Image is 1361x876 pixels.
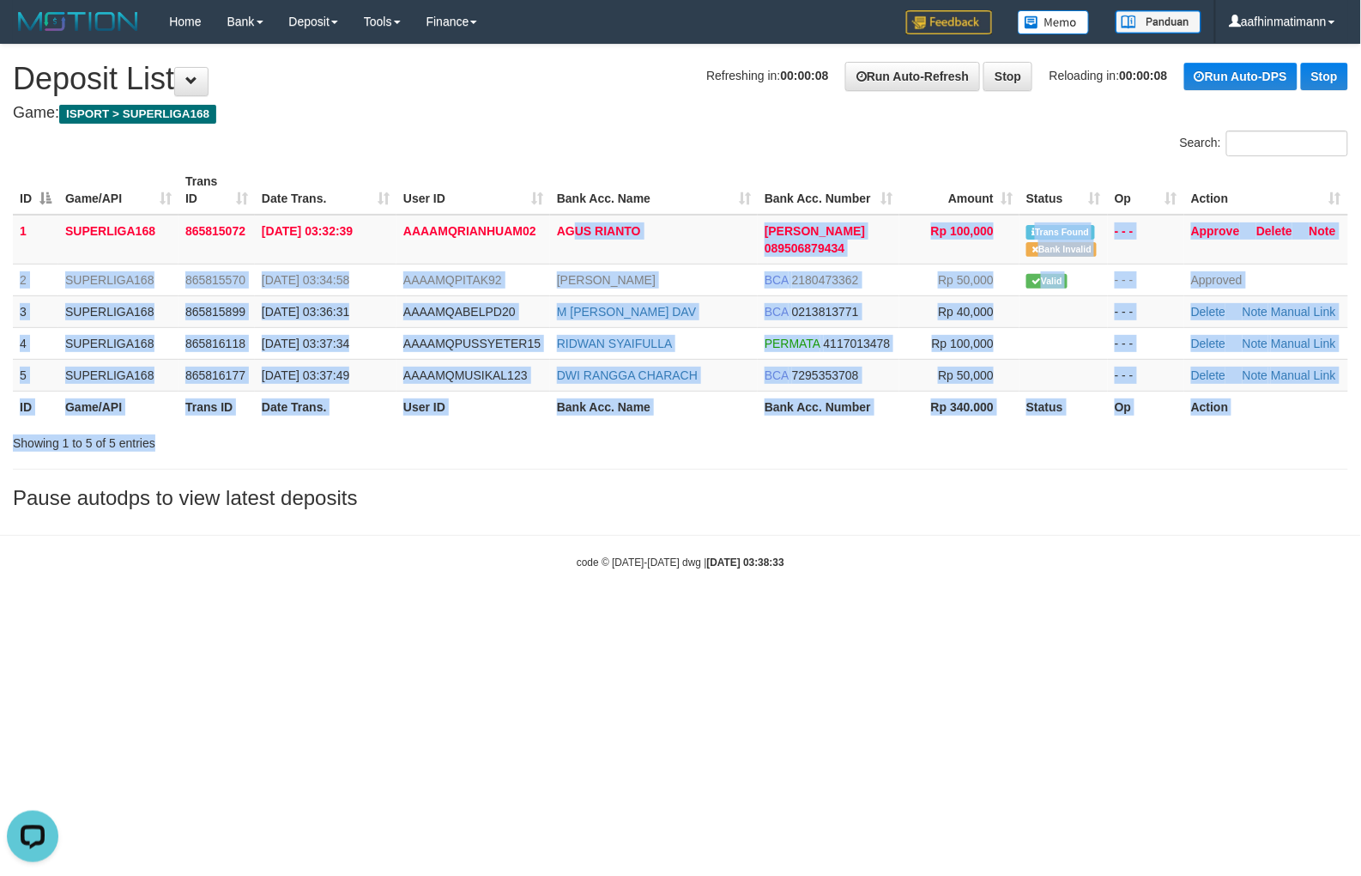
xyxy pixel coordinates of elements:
[758,391,899,423] th: Bank Acc. Number
[765,241,844,255] span: Copy 089506879434 to clipboard
[13,215,58,265] td: 1
[185,224,245,238] span: 865815072
[1108,391,1184,423] th: Op
[1191,305,1225,319] a: Delete
[1108,264,1184,295] td: - - -
[403,337,541,350] span: AAAAMQPUSSYETER15
[58,295,178,327] td: SUPERLIGA168
[557,368,698,382] a: DWI RANGGA CHARACH
[557,224,641,238] a: AGUS RIANTO
[906,10,992,34] img: Feedback.jpg
[59,105,216,124] span: ISPORT > SUPERLIGA168
[1271,305,1336,319] a: Manual Link
[262,337,349,350] span: [DATE] 03:37:34
[1243,368,1268,382] a: Note
[1180,131,1348,156] label: Search:
[13,9,143,34] img: MOTION_logo.png
[765,337,820,350] span: PERMATA
[758,166,899,215] th: Bank Acc. Number: activate to sort column ascending
[7,7,58,58] button: Open LiveChat chat widget
[13,166,58,215] th: ID: activate to sort column descending
[1108,327,1184,359] td: - - -
[938,368,994,382] span: Rp 50,000
[13,391,58,423] th: ID
[396,166,550,215] th: User ID: activate to sort column ascending
[58,215,178,265] td: SUPERLIGA168
[1108,166,1184,215] th: Op: activate to sort column ascending
[58,359,178,391] td: SUPERLIGA168
[403,368,528,382] span: AAAAMQMUSIKAL123
[765,368,789,382] span: BCA
[185,305,245,319] span: 865815899
[13,295,58,327] td: 3
[185,273,245,287] span: 865815570
[13,359,58,391] td: 5
[255,166,396,215] th: Date Trans.: activate to sort column ascending
[1120,69,1168,82] strong: 00:00:08
[1108,359,1184,391] td: - - -
[403,224,536,238] span: AAAAMQRIANHUAM02
[792,273,859,287] span: Copy 2180473362 to clipboard
[58,327,178,359] td: SUPERLIGA168
[792,368,859,382] span: Copy 7295353708 to clipboard
[931,224,994,238] span: Rp 100,000
[262,368,349,382] span: [DATE] 03:37:49
[1184,391,1348,423] th: Action
[706,69,828,82] span: Refreshing in:
[1191,368,1225,382] a: Delete
[255,391,396,423] th: Date Trans.
[13,487,1348,509] h3: Pause autodps to view latest deposits
[1049,69,1168,82] span: Reloading in:
[550,166,758,215] th: Bank Acc. Name: activate to sort column ascending
[550,391,758,423] th: Bank Acc. Name
[1226,131,1348,156] input: Search:
[178,166,255,215] th: Trans ID: activate to sort column ascending
[262,273,349,287] span: [DATE] 03:34:58
[13,428,554,452] div: Showing 1 to 5 of 5 entries
[13,62,1348,96] h1: Deposit List
[557,273,656,287] a: [PERSON_NAME]
[185,368,245,382] span: 865816177
[58,166,178,215] th: Game/API: activate to sort column ascending
[1310,224,1336,238] a: Note
[403,305,516,319] span: AAAAMQABELPD20
[1108,215,1184,265] td: - - -
[765,224,865,238] span: [PERSON_NAME]
[1018,10,1090,34] img: Button%20Memo.svg
[765,305,789,319] span: BCA
[1116,10,1201,33] img: panduan.png
[178,391,255,423] th: Trans ID
[1256,224,1292,238] a: Delete
[58,264,178,295] td: SUPERLIGA168
[1271,368,1336,382] a: Manual Link
[1108,295,1184,327] td: - - -
[13,105,1348,122] h4: Game:
[1019,166,1108,215] th: Status: activate to sort column ascending
[1243,337,1268,350] a: Note
[765,273,789,287] span: BCA
[792,305,859,319] span: Copy 0213813771 to clipboard
[1184,63,1297,90] a: Run Auto-DPS
[13,264,58,295] td: 2
[899,391,1019,423] th: Rp 340.000
[1026,242,1097,257] span: Bank is not match
[983,62,1032,91] a: Stop
[781,69,829,82] strong: 00:00:08
[1301,63,1348,90] a: Stop
[13,327,58,359] td: 4
[1243,305,1268,319] a: Note
[899,166,1019,215] th: Amount: activate to sort column ascending
[932,337,994,350] span: Rp 100,000
[824,337,891,350] span: Copy 4117013478 to clipboard
[1026,274,1068,289] span: Valid transaction
[557,305,696,319] a: M [PERSON_NAME] DAV
[396,391,550,423] th: User ID
[577,557,784,569] small: code © [DATE]-[DATE] dwg |
[1184,166,1348,215] th: Action: activate to sort column ascending
[1184,264,1348,295] td: Approved
[1191,224,1240,238] a: Approve
[707,557,784,569] strong: [DATE] 03:38:33
[262,305,349,319] span: [DATE] 03:36:31
[1026,225,1095,240] span: Similar transaction found
[1019,391,1108,423] th: Status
